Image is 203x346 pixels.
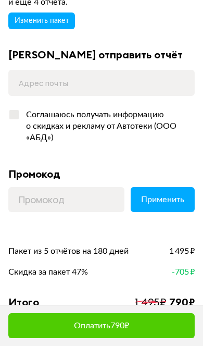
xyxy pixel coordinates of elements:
div: Промокод [8,167,195,181]
input: Промокод [8,187,124,212]
span: Оплатить 790 ₽ [74,322,129,330]
button: Оплатить790₽ [8,313,195,338]
div: [PERSON_NAME] отправить отчёт [8,48,195,61]
div: Итого [8,295,39,309]
span: Изменить пакет [15,17,69,24]
span: Скидка за пакет 47% [8,266,88,278]
div: Соглашаюсь получать информацию о скидках и рекламу от Автотеки (ООО «АБД») [20,109,195,143]
div: 790 ₽ [169,295,195,309]
input: Адрес почты [8,70,195,96]
button: Изменить пакет [8,13,75,29]
span: Применить [141,195,184,204]
span: 1 495 ₽ [135,295,166,308]
span: 1 495 ₽ [169,245,195,257]
span: -705 ₽ [172,266,195,278]
span: Пакет из 5 отчётов на 180 дней [8,245,129,257]
button: Применить [131,187,195,212]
